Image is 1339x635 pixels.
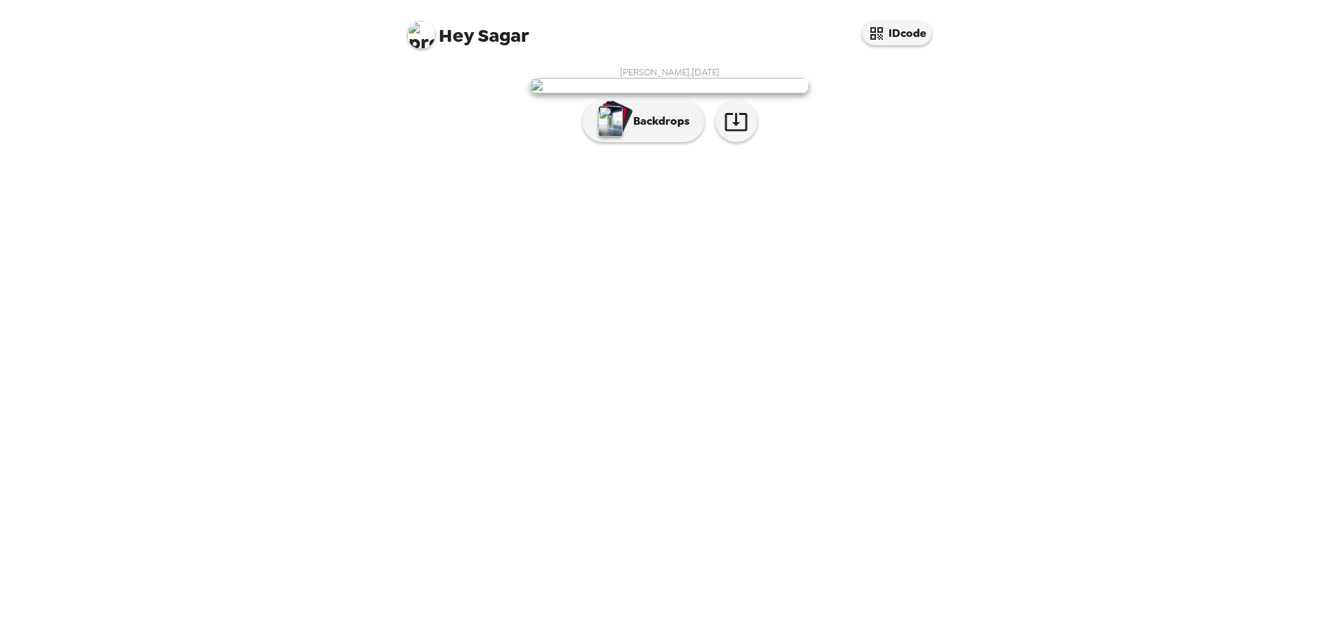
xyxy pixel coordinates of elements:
[862,21,932,45] button: IDcode
[530,78,809,93] img: user
[407,14,529,45] span: Sagar
[626,113,690,130] p: Backdrops
[620,66,720,78] span: [PERSON_NAME] , [DATE]
[407,21,435,49] img: profile pic
[582,100,704,142] button: Backdrops
[439,23,474,48] span: Hey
